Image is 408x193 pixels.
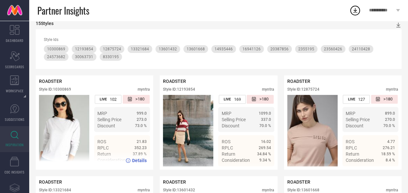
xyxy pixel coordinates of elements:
span: LIVE [100,97,107,101]
span: 73.0 % [135,123,147,128]
span: 273.0 [137,117,147,122]
span: 12193854 [75,47,93,51]
span: 70.0 % [259,123,271,128]
span: >180 [135,96,144,102]
span: 352.23 [134,146,147,150]
div: Number of days the style has been live on the platform [95,95,122,104]
span: 8.4 % [386,158,395,162]
span: MRP [97,111,107,116]
span: ROADSTER [163,179,186,185]
img: Style preview image [39,95,89,166]
span: ROADSTER [163,79,186,84]
span: Consideration [346,158,374,163]
span: Details [132,158,147,163]
span: 269.54 [259,146,271,150]
span: 13601668 [187,47,205,51]
span: 2355195 [298,47,314,51]
div: Style ID: 12875724 [287,87,319,92]
div: Style ID: 10300869 [39,87,71,92]
span: ROS [346,139,354,144]
span: Selling Price [221,117,245,122]
div: Number of days the style has been live on the platform [343,95,370,104]
div: Click to view image [287,95,338,166]
div: Number of days since the style was first listed on the platform [123,95,150,104]
img: Style preview image [287,95,338,166]
div: myntra [386,188,398,192]
span: 8330195 [103,55,119,59]
span: Discount [221,123,239,128]
span: Return [221,151,235,157]
span: 13321684 [131,47,149,51]
img: Style preview image [163,95,213,166]
span: ROS [97,139,106,144]
span: Details [380,169,395,174]
a: Details [250,169,271,174]
a: Details [126,158,147,163]
span: SUGGESTIONS [5,117,25,122]
span: MRP [346,111,355,116]
div: Click to view image [39,95,89,166]
span: Discount [97,123,115,128]
span: 34.84 % [257,152,271,156]
span: CDC INSIGHTS [5,170,25,174]
span: Consideration [221,158,250,163]
span: Partner Insights [37,4,89,17]
span: 16.02 [261,139,271,144]
span: DASHBOARD [6,38,23,43]
span: 127 [358,97,365,102]
span: 23560426 [324,47,342,51]
span: MRP [221,111,231,116]
div: Style ID: 13601432 [163,188,195,192]
span: LIVE [224,97,231,101]
span: SCORECARDS [5,64,24,69]
span: 270.0 [385,117,395,122]
span: 70.0 % [383,123,395,128]
span: 18.59 % [381,152,395,156]
span: 12875724 [103,47,121,51]
span: 9.34 % [259,158,271,162]
div: Style ID: 13321684 [39,188,71,192]
span: RPLC [221,145,233,150]
div: myntra [138,188,150,192]
span: 20387856 [270,47,289,51]
span: ROADSTER [39,179,62,185]
span: ROS [221,139,230,144]
span: >180 [259,96,268,102]
div: myntra [262,87,274,92]
span: Discount [346,123,364,128]
span: 24573682 [47,55,65,59]
div: Style Ids [44,37,393,42]
span: 14935446 [215,47,233,51]
span: Return [346,151,359,157]
span: WORKSPACE [6,88,24,93]
span: INSPIRATION [6,142,24,147]
span: 102 [110,97,117,102]
span: 337.0 [261,117,271,122]
span: 10300869 [47,47,65,51]
span: 16941126 [242,47,261,51]
span: Selling Price [97,117,121,122]
span: ROADSTER [287,79,310,84]
span: 24110428 [352,47,370,51]
div: Number of days since the style was first listed on the platform [371,95,398,104]
span: 21.83 [137,139,147,144]
span: 13601432 [159,47,177,51]
div: Style ID: 13601668 [287,188,319,192]
div: Number of days the style has been live on the platform [219,95,246,104]
span: 169 [234,97,241,102]
span: >180 [383,96,392,102]
span: 1099.0 [259,111,271,116]
div: Number of days since the style was first listed on the platform [247,95,274,104]
span: 276.21 [383,146,395,150]
div: myntra [262,188,274,192]
span: Selling Price [346,117,370,122]
span: 4.77 [387,139,395,144]
div: Style ID: 12193854 [163,87,195,92]
a: Details [374,169,395,174]
span: 30063731 [75,55,93,59]
div: 15 Styles [36,21,54,26]
div: Open download list [349,5,361,16]
span: 999.0 [137,111,147,116]
span: Details [256,169,271,174]
div: Click to view image [163,95,213,166]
